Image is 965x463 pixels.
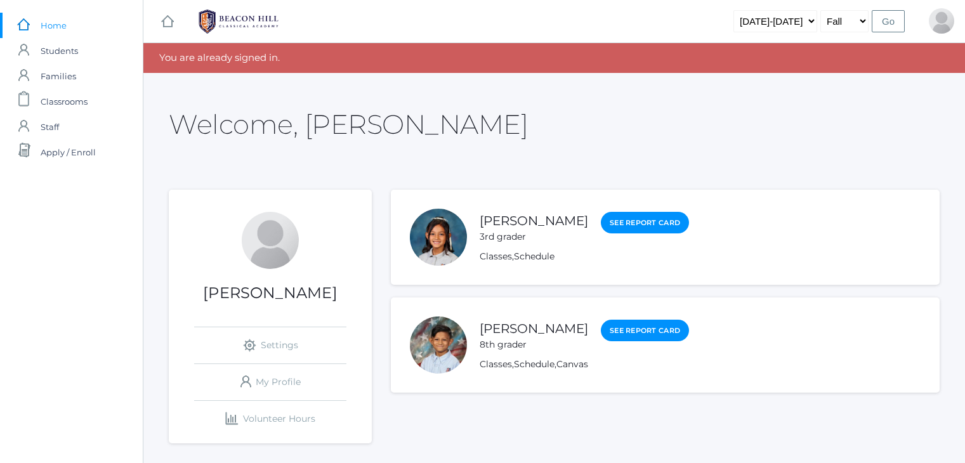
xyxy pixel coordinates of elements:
[194,401,346,437] a: Volunteer Hours
[480,213,588,228] a: [PERSON_NAME]
[480,358,689,371] div: , ,
[41,89,88,114] span: Classrooms
[169,285,372,301] h1: [PERSON_NAME]
[601,320,689,342] a: See Report Card
[601,212,689,234] a: See Report Card
[410,316,467,374] div: Titus Rillo
[242,212,299,269] div: Angela Rillo
[169,110,528,139] h2: Welcome, [PERSON_NAME]
[41,38,78,63] span: Students
[41,114,59,140] span: Staff
[480,338,588,351] div: 8th grader
[480,321,588,336] a: [PERSON_NAME]
[480,250,689,263] div: ,
[41,13,67,38] span: Home
[480,230,588,244] div: 3rd grader
[194,327,346,363] a: Settings
[514,358,555,370] a: Schedule
[514,251,555,262] a: Schedule
[194,364,346,400] a: My Profile
[480,358,512,370] a: Classes
[143,43,965,73] div: You are already signed in.
[872,10,905,32] input: Go
[410,209,467,266] div: Leahmarie Rillo
[929,8,954,34] div: Angela Rillo
[556,358,588,370] a: Canvas
[480,251,512,262] a: Classes
[41,140,96,165] span: Apply / Enroll
[191,6,286,37] img: BHCALogos-05-308ed15e86a5a0abce9b8dd61676a3503ac9727e845dece92d48e8588c001991.png
[41,63,76,89] span: Families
